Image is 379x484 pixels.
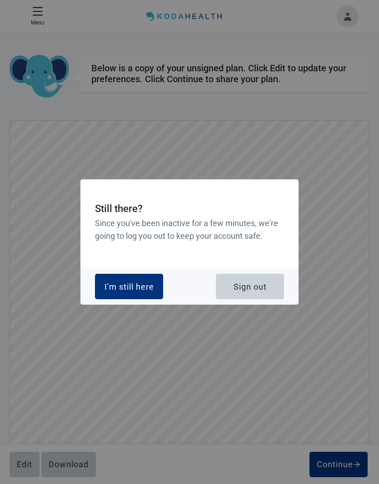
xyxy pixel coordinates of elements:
h2: Still there? [95,201,284,217]
button: Sign out [216,274,284,299]
h3: Since you've been inactive for a few minutes, we're going to log you out to keep your account safe. [95,217,284,243]
button: I'm still here [95,274,163,299]
div: Sign out [234,282,267,291]
div: I'm still here [105,282,154,291]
